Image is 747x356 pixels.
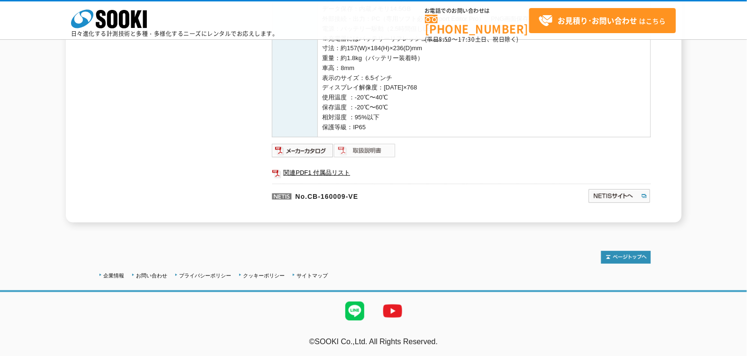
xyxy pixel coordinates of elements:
img: メーカーカタログ [272,143,334,158]
span: (平日 ～ 土日、祝日除く) [425,35,519,44]
span: はこちら [539,14,666,28]
a: メーカーカタログ [272,150,334,157]
img: LINE [336,292,374,330]
span: お電話でのお問い合わせは [425,8,529,14]
a: お見積り･お問い合わせはこちら [529,8,676,33]
p: No.CB-160009-VE [272,184,496,206]
span: 8:50 [439,35,452,44]
a: 取扱説明書 [334,150,396,157]
a: [PHONE_NUMBER] [425,15,529,34]
img: トップページへ [601,251,651,264]
img: 取扱説明書 [334,143,396,158]
a: 企業情報 [104,273,125,278]
a: テストMail [711,347,747,356]
a: お問い合わせ [136,273,168,278]
a: クッキーポリシー [243,273,285,278]
a: プライバシーポリシー [180,273,232,278]
a: サイトマップ [297,273,328,278]
strong: お見積り･お問い合わせ [558,15,637,26]
span: 17:30 [458,35,475,44]
img: NETISサイトへ [588,188,651,204]
a: 関連PDF1 付属品リスト [272,167,651,179]
p: 日々進化する計測技術と多種・多様化するニーズにレンタルでお応えします。 [71,31,279,36]
img: YouTube [374,292,412,330]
